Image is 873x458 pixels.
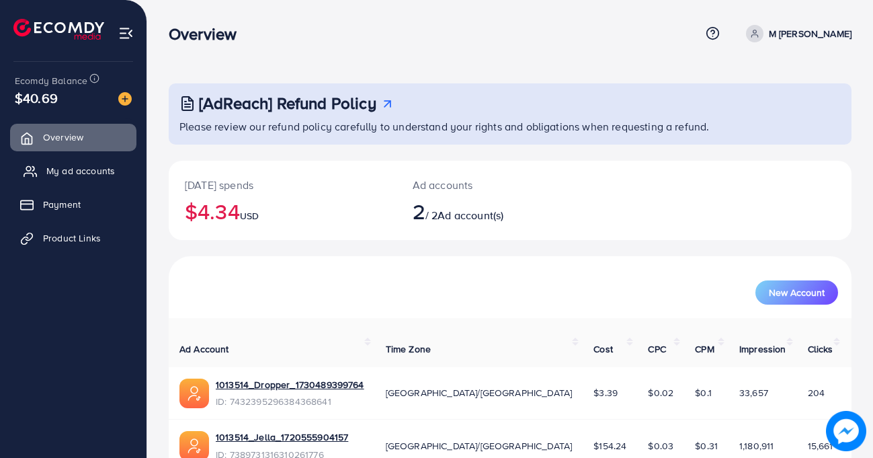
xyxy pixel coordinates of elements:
[413,198,551,224] h2: / 2
[199,93,376,113] h3: [AdReach] Refund Policy
[695,439,718,453] span: $0.31
[10,225,136,252] a: Product Links
[118,92,132,106] img: image
[15,74,87,87] span: Ecomdy Balance
[13,19,104,40] img: logo
[413,196,425,227] span: 2
[739,342,786,356] span: Impression
[739,386,768,399] span: 33,657
[216,395,364,408] span: ID: 7432395296384368641
[413,177,551,193] p: Ad accounts
[46,164,115,178] span: My ad accounts
[769,26,851,42] p: M [PERSON_NAME]
[648,342,665,356] span: CPC
[10,157,136,184] a: My ad accounts
[593,386,618,399] span: $3.39
[10,191,136,218] a: Payment
[179,379,209,408] img: ic-ads-acc.e4c84228.svg
[10,124,136,151] a: Overview
[593,439,626,453] span: $154.24
[739,439,774,453] span: 1,180,911
[185,177,380,193] p: [DATE] spends
[755,280,838,305] button: New Account
[808,342,833,356] span: Clicks
[43,198,81,211] span: Payment
[386,386,573,399] span: [GEOGRAPHIC_DATA]/[GEOGRAPHIC_DATA]
[648,386,673,399] span: $0.02
[179,118,843,135] p: Please review our refund policy carefully to understand your rights and obligations when requesti...
[648,439,673,453] span: $0.03
[43,130,83,144] span: Overview
[169,24,247,44] h3: Overview
[769,288,825,297] span: New Account
[808,386,825,399] span: 204
[43,231,101,245] span: Product Links
[240,209,259,223] span: USD
[386,342,431,356] span: Time Zone
[808,439,833,453] span: 15,661
[386,439,573,453] span: [GEOGRAPHIC_DATA]/[GEOGRAPHIC_DATA]
[695,342,714,356] span: CPM
[438,208,503,223] span: Ad account(s)
[118,26,134,41] img: menu
[216,378,364,391] a: 1013514_Dropper_1730489399764
[826,411,866,451] img: image
[593,342,613,356] span: Cost
[15,88,58,108] span: $40.69
[179,342,229,356] span: Ad Account
[695,386,712,399] span: $0.1
[741,25,851,42] a: M [PERSON_NAME]
[216,430,348,444] a: 1013514_Jella_1720555904157
[185,198,380,224] h2: $4.34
